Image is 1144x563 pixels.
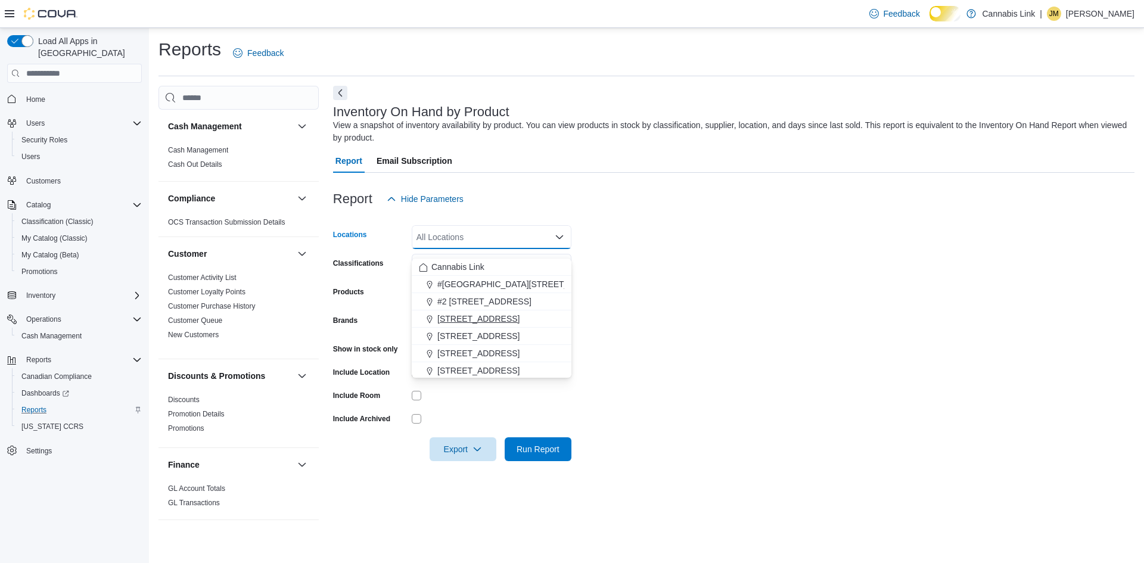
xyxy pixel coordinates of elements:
span: Users [26,119,45,128]
button: Catalog [21,198,55,212]
button: Cash Management [12,328,147,344]
a: Settings [21,444,57,458]
span: Settings [21,443,142,458]
h3: Report [333,192,372,206]
span: Users [21,152,40,161]
span: My Catalog (Beta) [21,250,79,260]
span: Operations [26,315,61,324]
button: Security Roles [12,132,147,148]
button: Classification (Classic) [12,213,147,230]
span: My Catalog (Classic) [17,231,142,245]
span: Load All Apps in [GEOGRAPHIC_DATA] [33,35,142,59]
button: Users [12,148,147,165]
a: Customers [21,174,66,188]
span: Washington CCRS [17,419,142,434]
a: Canadian Compliance [17,369,97,384]
span: Cannabis Link [431,261,484,273]
button: Discounts & Promotions [295,369,309,383]
a: Dashboards [17,386,74,400]
span: Customers [21,173,142,188]
span: Report [335,149,362,173]
h1: Reports [158,38,221,61]
a: Dashboards [12,385,147,402]
a: Feedback [865,2,925,26]
button: Run Report [505,437,571,461]
button: Customers [2,172,147,189]
button: #2 [STREET_ADDRESS] [412,293,571,310]
label: Locations [333,230,367,239]
button: Cannabis Link [412,259,571,276]
button: [STREET_ADDRESS] [412,328,571,345]
button: Operations [21,312,66,326]
button: [US_STATE] CCRS [12,418,147,435]
span: Promotions [21,267,58,276]
label: Products [333,287,364,297]
button: [STREET_ADDRESS] [412,310,571,328]
span: Customer Loyalty Points [168,287,245,297]
span: Settings [26,446,52,456]
span: Run Report [517,443,559,455]
label: Classifications [333,259,384,268]
span: GL Account Totals [168,484,225,493]
button: Customer [295,247,309,261]
button: Reports [2,352,147,368]
button: Users [21,116,49,130]
span: My Catalog (Beta) [17,248,142,262]
span: My Catalog (Classic) [21,234,88,243]
button: Users [2,115,147,132]
a: Feedback [228,41,288,65]
span: Cash Management [17,329,142,343]
a: My Catalog (Beta) [17,248,84,262]
a: Promotion Details [168,410,225,418]
span: Inventory [26,291,55,300]
input: Dark Mode [929,6,961,21]
h3: Cash Management [168,120,242,132]
a: Customer Queue [168,316,222,325]
span: Security Roles [21,135,67,145]
h3: Finance [168,459,200,471]
h3: Compliance [168,192,215,204]
div: Choose from the following options [412,259,571,380]
button: Inventory [295,530,309,544]
span: Feedback [884,8,920,20]
button: [STREET_ADDRESS] [412,345,571,362]
a: Cash Management [17,329,86,343]
span: New Customers [168,330,219,340]
nav: Complex example [7,85,142,490]
p: [PERSON_NAME] [1066,7,1134,21]
span: Hide Parameters [401,193,464,205]
span: Classification (Classic) [21,217,94,226]
span: Security Roles [17,133,142,147]
button: Compliance [295,191,309,206]
span: [STREET_ADDRESS] [437,365,520,377]
button: Settings [2,442,147,459]
span: Customer Activity List [168,273,237,282]
button: Next [333,86,347,100]
span: Email Subscription [377,149,452,173]
div: View a snapshot of inventory availability by product. You can view products in stock by classific... [333,119,1129,144]
span: Reports [17,403,142,417]
a: Promotions [168,424,204,433]
button: #[GEOGRAPHIC_DATA][STREET_ADDRESS] [412,276,571,293]
a: GL Account Totals [168,484,225,493]
div: Jewel MacDonald [1047,7,1061,21]
button: Operations [2,311,147,328]
button: Compliance [168,192,293,204]
div: Compliance [158,215,319,237]
button: My Catalog (Classic) [12,230,147,247]
button: Discounts & Promotions [168,370,293,382]
a: New Customers [168,331,219,339]
button: Cash Management [295,119,309,133]
span: Cash Management [21,331,82,341]
button: Inventory [21,288,60,303]
span: [STREET_ADDRESS] [437,347,520,359]
span: Discounts [168,395,200,405]
h3: Customer [168,248,207,260]
a: Promotions [17,265,63,279]
a: GL Transactions [168,499,220,507]
img: Cova [24,8,77,20]
span: [STREET_ADDRESS] [437,313,520,325]
span: Dashboards [17,386,142,400]
span: Canadian Compliance [17,369,142,384]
